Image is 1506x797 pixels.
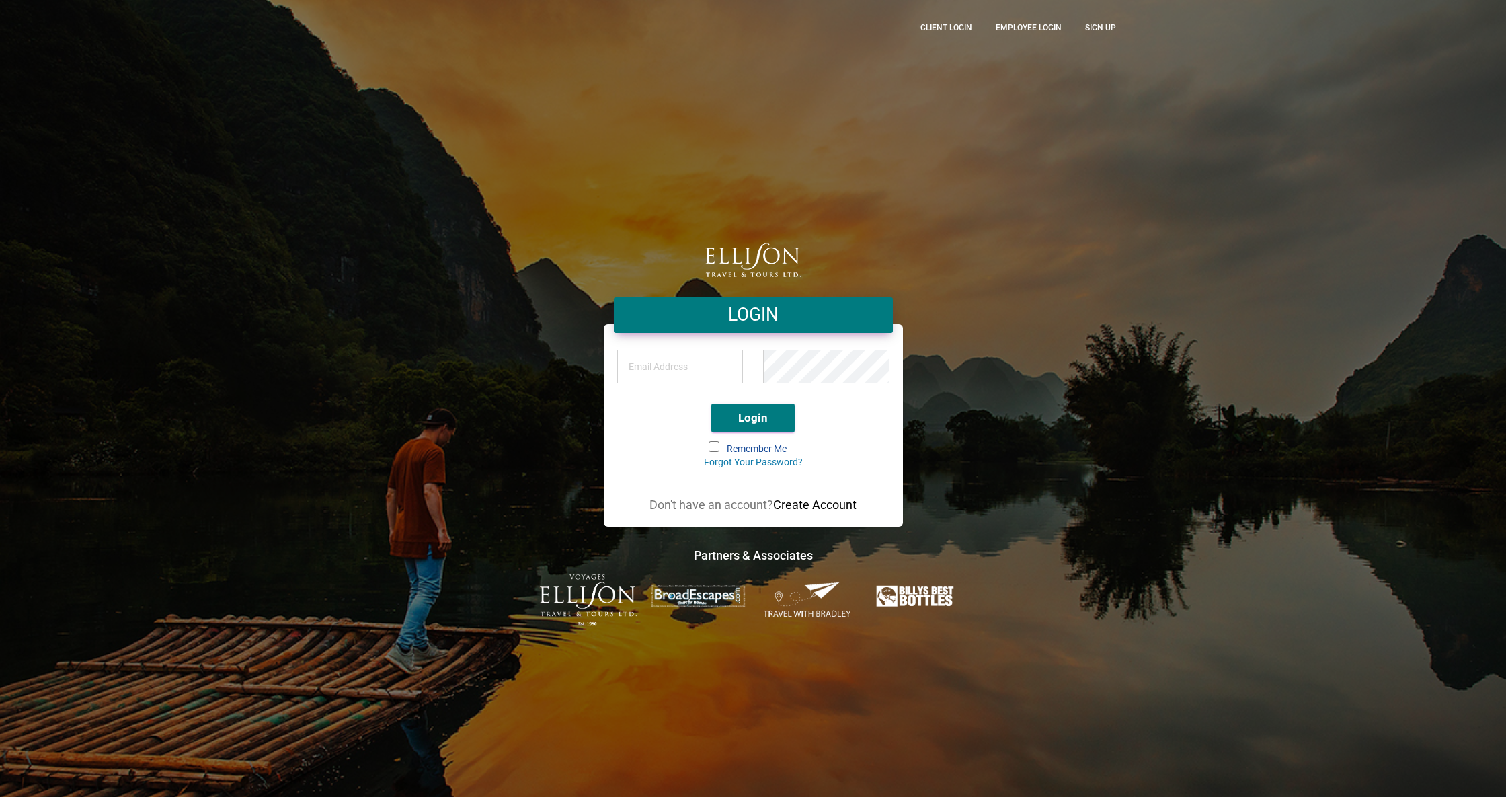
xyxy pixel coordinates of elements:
h4: LOGIN [624,303,883,328]
label: Remember Me [710,443,797,456]
a: Forgot Your Password? [704,457,803,467]
a: Create Account [773,498,857,512]
img: Billys-Best-Bottles.png [869,582,966,611]
img: broadescapes.png [649,584,746,608]
a: Sign up [1075,10,1126,44]
a: Employee Login [986,10,1072,44]
p: Don't have an account? [617,497,889,513]
button: Login [711,404,795,432]
input: Email Address [617,350,744,383]
img: Travel-With-Bradley.png [760,581,857,619]
img: ET-Voyages-text-colour-Logo-with-est.png [540,574,637,626]
img: logo.png [705,243,801,277]
a: CLient Login [910,10,982,44]
h4: Partners & Associates [380,547,1126,564]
